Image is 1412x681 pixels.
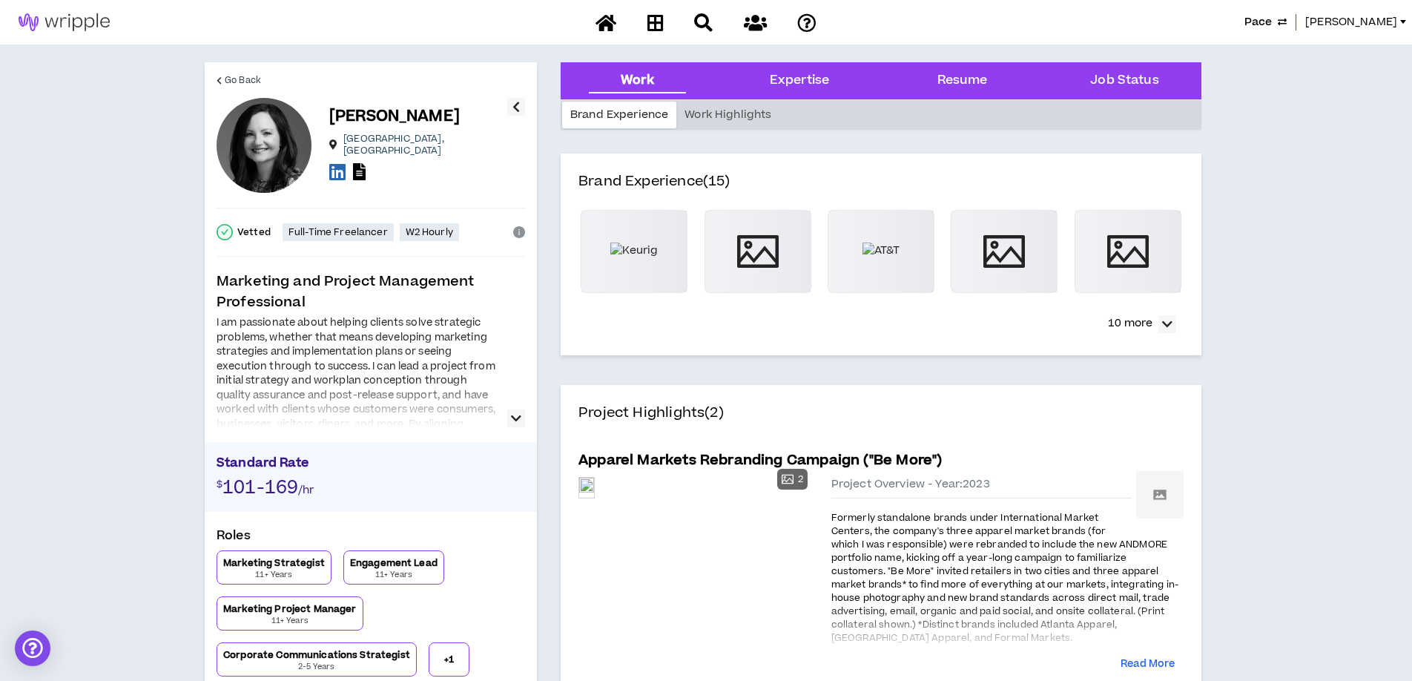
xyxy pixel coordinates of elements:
p: 11+ Years [375,569,412,581]
img: AT&T [862,243,900,259]
span: Go Back [225,73,261,88]
p: W2 Hourly [406,226,453,238]
span: Pace [1244,14,1272,30]
span: picture [737,231,779,272]
div: Work Highlights [676,102,779,128]
span: $ [217,478,222,491]
p: 2-5 Years [298,661,334,673]
span: /hr [298,482,314,498]
span: Formerly standalone brands under International Market Centers, the company's three apparel market... [831,511,1178,645]
img: Atlanta Apparel [1136,471,1184,519]
button: +1 [429,642,469,677]
p: Full-Time Freelancer [288,226,388,238]
span: picture [983,231,1025,272]
p: 11+ Years [255,569,292,581]
a: Go Back [217,62,261,98]
p: Engagement Lead [350,557,438,569]
div: I am passionate about helping clients solve strategic problems, whether that means developing mar... [217,316,498,533]
span: picture [1107,231,1149,272]
img: Keurig [610,243,659,259]
div: Brand Experience [562,102,676,128]
p: Vetted [237,226,271,238]
button: Read More [1121,657,1175,672]
p: [GEOGRAPHIC_DATA] , [GEOGRAPHIC_DATA] [343,133,507,157]
p: Corporate Communications Strategist [223,649,410,661]
p: [PERSON_NAME] [329,106,460,127]
span: [PERSON_NAME] [1305,14,1397,30]
p: 10 more [1108,315,1152,332]
span: info-circle [513,226,525,238]
p: Standard Rate [217,454,525,476]
div: Kim A. [217,98,311,193]
span: check-circle [217,224,233,240]
h4: Project Highlights (2) [578,403,1184,441]
div: Open Intercom Messenger [15,631,50,666]
p: Roles [217,527,525,550]
p: Marketing Project Manager [223,603,357,615]
span: 101-169 [222,475,298,501]
p: 11+ Years [271,615,309,627]
h4: Brand Experience (15) [578,171,1184,210]
div: Job Status [1090,71,1158,91]
p: + 1 [444,654,454,665]
div: Work [621,71,654,91]
button: 10 more [1101,311,1184,338]
p: Marketing Strategist [223,557,325,569]
div: Expertise [770,71,829,91]
div: Resume [937,71,988,91]
p: Marketing and Project Management Professional [217,272,525,313]
button: Pace [1244,14,1287,30]
h5: Apparel Markets Rebranding Campaign ("Be More") [578,450,942,471]
span: Project Overview - Year: 2023 [831,477,990,492]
